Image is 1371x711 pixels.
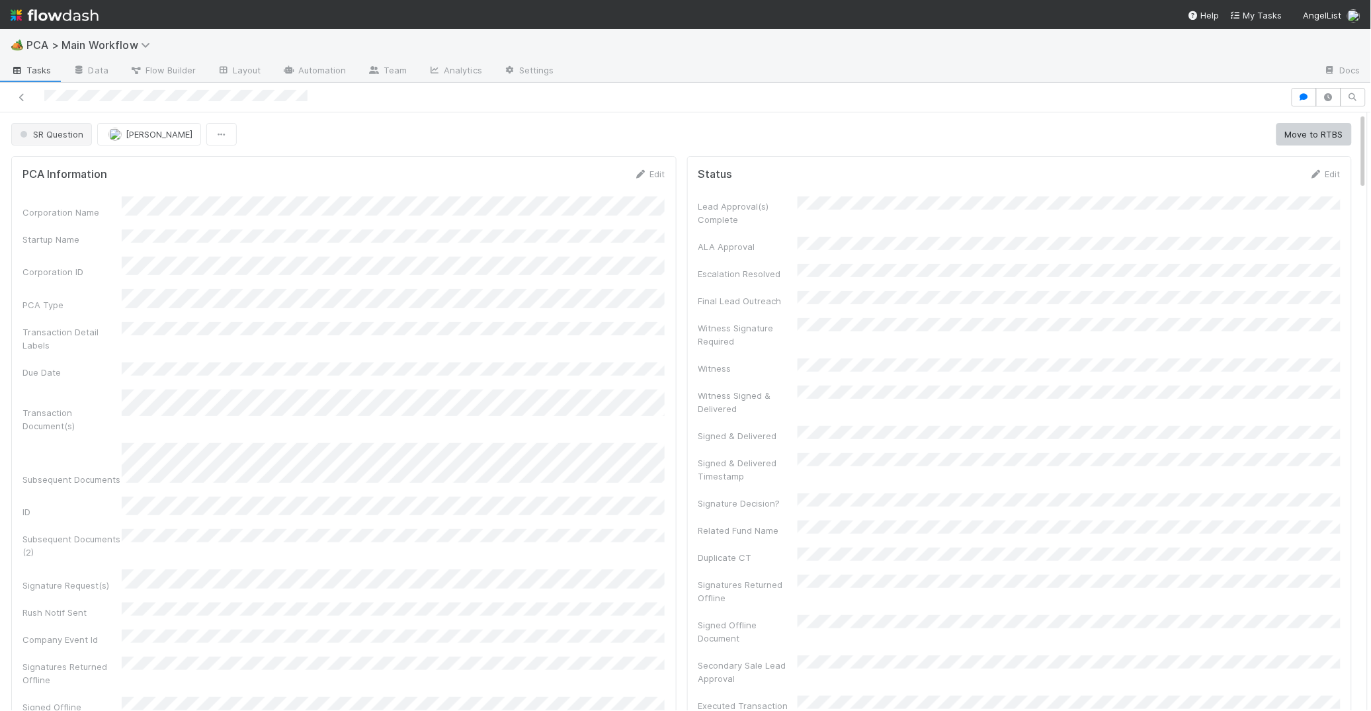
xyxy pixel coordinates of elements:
div: Final Lead Outreach [698,294,798,308]
div: Rush Notif Sent [22,606,122,619]
div: Witness Signature Required [698,321,798,348]
div: Signatures Returned Offline [22,660,122,687]
span: SR Question [17,129,83,140]
a: Edit [1309,169,1341,179]
span: 🏕️ [11,39,24,50]
h5: Status [698,168,733,181]
span: My Tasks [1230,10,1282,21]
div: Transaction Detail Labels [22,325,122,352]
img: avatar_2bce2475-05ee-46d3-9413-d3901f5fa03f.png [1347,9,1360,22]
div: Signatures Returned Offline [698,578,798,605]
div: Secondary Sale Lead Approval [698,659,798,685]
a: Layout [206,61,272,82]
span: Tasks [11,63,52,77]
div: ALA Approval [698,240,798,253]
h5: PCA Information [22,168,107,181]
a: Analytics [417,61,493,82]
div: Help [1188,9,1220,22]
div: Lead Approval(s) Complete [698,200,798,226]
div: ID [22,505,122,519]
div: PCA Type [22,298,122,312]
div: Startup Name [22,233,122,246]
div: Subsequent Documents (2) [22,532,122,559]
button: Move to RTBS [1276,123,1352,146]
a: Data [62,61,119,82]
div: Signed & Delivered Timestamp [698,456,798,483]
button: SR Question [11,123,92,146]
a: My Tasks [1230,9,1282,22]
span: PCA > Main Workflow [26,38,157,52]
a: Automation [272,61,357,82]
div: Witness [698,362,798,375]
a: Edit [634,169,665,179]
a: Team [357,61,417,82]
span: AngelList [1304,10,1342,21]
img: avatar_dd78c015-5c19-403d-b5d7-976f9c2ba6b3.png [108,128,122,141]
div: Signature Request(s) [22,579,122,592]
button: [PERSON_NAME] [97,123,201,146]
div: Related Fund Name [698,524,798,537]
div: Escalation Resolved [698,267,798,280]
div: Transaction Document(s) [22,406,122,433]
div: Duplicate CT [698,551,798,564]
div: Subsequent Documents [22,473,122,486]
img: logo-inverted-e16ddd16eac7371096b0.svg [11,4,99,26]
span: Flow Builder [130,63,196,77]
div: Signature Decision? [698,497,798,510]
div: Corporation ID [22,265,122,278]
span: [PERSON_NAME] [126,129,192,140]
div: Corporation Name [22,206,122,219]
div: Due Date [22,366,122,379]
div: Company Event Id [22,633,122,646]
a: Settings [493,61,565,82]
a: Flow Builder [119,61,206,82]
a: Docs [1313,61,1371,82]
div: Witness Signed & Delivered [698,389,798,415]
div: Signed Offline Document [698,618,798,645]
div: Signed & Delivered [698,429,798,442]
